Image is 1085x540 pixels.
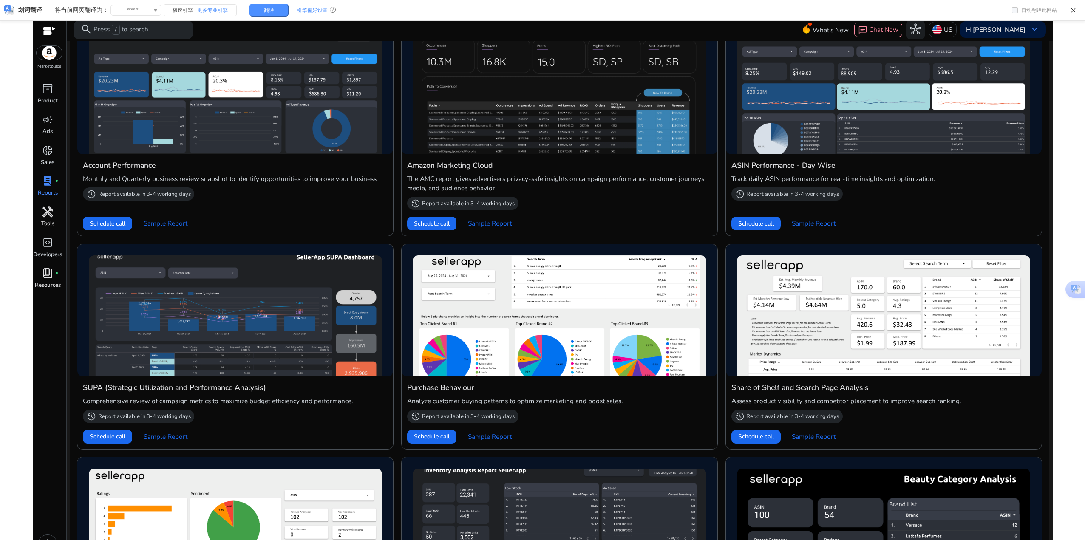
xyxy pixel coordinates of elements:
span: Schedule call [90,432,125,441]
a: book_4fiber_manual_recordResources [33,266,63,297]
img: amazon.svg [37,46,62,60]
span: history_2 [735,189,745,199]
p: Ads [42,127,53,136]
p: Monthly and Quarterly business review snapshot to identify opportunities to improve your business [83,174,388,184]
span: history_2 [87,189,96,199]
a: handymanTools [33,204,63,235]
span: code_blocks [42,237,53,248]
p: Comprehensive review of campaign metrics to maximize budget efficiency and performance. [83,396,388,406]
span: chat [858,25,867,35]
span: inventory_2 [42,83,53,94]
p: Developers [33,251,62,259]
span: fiber_manual_record [55,271,59,275]
img: us.svg [932,25,942,34]
span: handyman [42,206,53,218]
p: Marketplace [37,63,61,70]
p: Report available in 3-4 working days [422,413,515,421]
span: Schedule call [414,432,450,441]
p: Report available in 3-4 working days [746,191,839,198]
button: Sample Report [785,217,843,230]
a: code_blocksDevelopers [33,235,63,266]
button: Sample Report [460,217,519,230]
button: Schedule call [407,217,456,230]
h4: ASIN Performance - Day Wise [731,160,1036,171]
span: history_2 [87,412,96,421]
p: Report available in 3-4 working days [422,200,515,208]
p: The AMC report gives advertisers privacy-safe insights on campaign performance, customer journeys... [407,174,712,193]
p: Tools [41,220,54,228]
p: Hi [966,26,1026,33]
b: [PERSON_NAME] [973,25,1026,34]
p: Resources [35,281,61,290]
p: Reports [38,189,58,198]
p: Report available in 3-4 working days [98,413,191,421]
p: Report available in 3-4 working days [98,191,191,198]
button: Sample Report [785,430,843,444]
button: Sample Report [136,430,195,444]
span: fiber_manual_record [55,179,59,183]
span: Schedule call [738,219,774,228]
span: Sample Report [144,219,187,228]
span: Schedule call [90,219,125,228]
button: Sample Report [460,430,519,444]
a: campaignAds [33,112,63,143]
span: campaign [42,114,53,125]
span: Sample Report [468,219,512,228]
span: donut_small [42,145,53,156]
span: Schedule call [414,219,450,228]
span: Chat Now [869,25,898,34]
p: US [944,22,952,37]
button: Schedule call [407,430,456,444]
button: Schedule call [83,430,132,444]
button: Schedule call [731,430,781,444]
p: Analyze customer buying patterns to optimize marketing and boost sales. [407,396,712,406]
a: lab_profilefiber_manual_recordReports [33,174,63,204]
p: Press to search [93,25,148,35]
span: search [81,24,92,35]
a: inventory_2Product [33,82,63,112]
span: history_2 [411,412,420,421]
a: donut_smallSales [33,143,63,174]
p: Sales [41,158,54,167]
span: hub [910,24,921,35]
button: Schedule call [731,217,781,230]
p: Report available in 3-4 working days [746,413,839,421]
span: lab_profile [42,175,53,187]
span: / [112,25,120,35]
h4: Share of Shelf and Search Page Analysis [731,382,1036,393]
button: Sample Report [136,217,195,230]
h4: SUPA (Strategic Utilization and Performance Analysis) [83,382,388,393]
span: Sample Report [792,432,836,441]
h4: Amazon Marketing Cloud [407,160,712,171]
span: Sample Report [144,432,187,441]
span: What's New [813,23,849,37]
span: keyboard_arrow_down [1029,24,1040,35]
span: Sample Report [792,219,836,228]
span: book_4 [42,268,53,279]
span: Schedule call [738,432,774,441]
h4: Account Performance [83,160,388,171]
span: Sample Report [468,432,512,441]
button: chatChat Now [854,23,902,37]
button: hub [906,20,925,39]
p: Product [38,97,58,105]
p: Assess product visibility and competitor placement to improve search ranking. [731,396,1036,406]
h4: Purchase Behaviour [407,382,712,393]
button: Schedule call [83,217,132,230]
span: history_2 [735,412,745,421]
p: Track daily ASIN performance for real-time insights and optimization. [731,174,1036,184]
span: history_2 [411,199,420,208]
